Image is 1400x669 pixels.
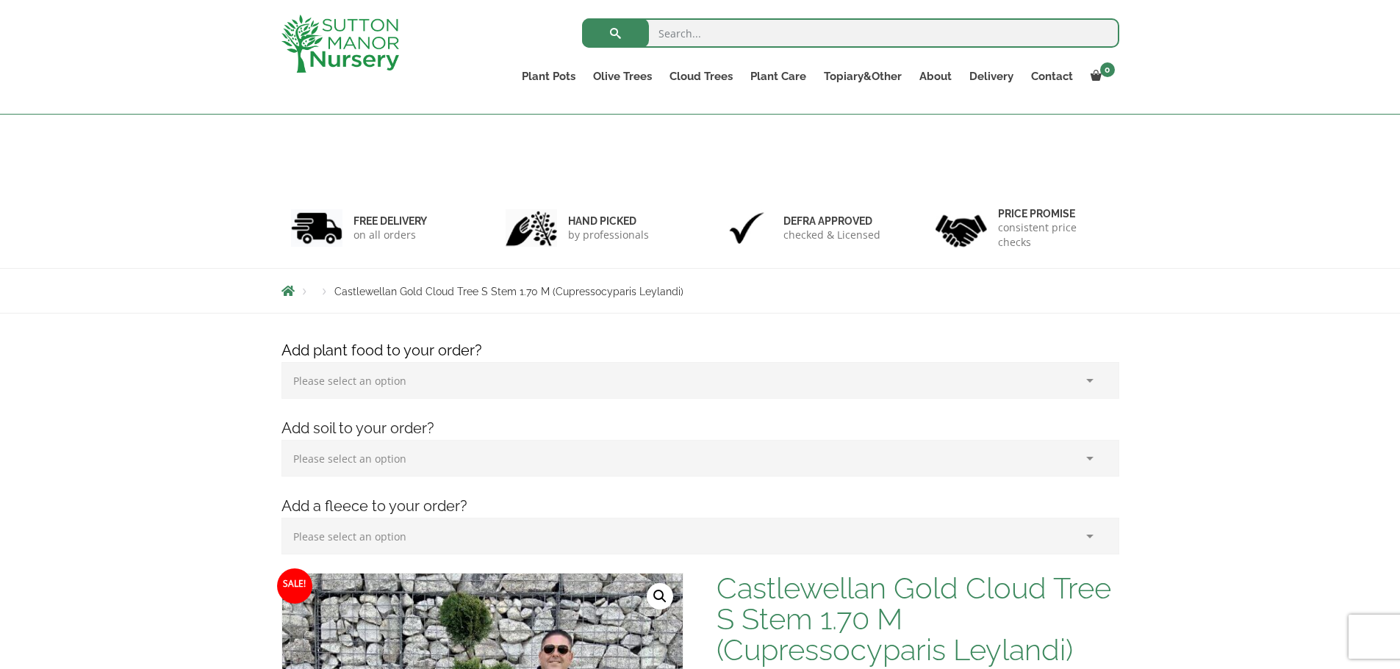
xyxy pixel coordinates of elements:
[291,209,342,247] img: 1.jpg
[334,286,683,297] span: Castlewellan Gold Cloud Tree S Stem 1.70 M (Cupressocyparis Leylandi)
[911,66,961,87] a: About
[582,18,1119,48] input: Search...
[742,66,815,87] a: Plant Care
[961,66,1022,87] a: Delivery
[1082,66,1119,87] a: 0
[353,214,427,228] h6: FREE DELIVERY
[936,206,987,250] img: 4.jpg
[647,583,673,610] a: View full-screen image gallery
[568,228,649,242] p: by professionals
[513,66,584,87] a: Plant Pots
[270,339,1130,362] h4: Add plant food to your order?
[506,209,557,247] img: 2.jpg
[1100,62,1115,77] span: 0
[584,66,661,87] a: Olive Trees
[353,228,427,242] p: on all orders
[998,220,1110,250] p: consistent price checks
[1022,66,1082,87] a: Contact
[815,66,911,87] a: Topiary&Other
[721,209,772,247] img: 3.jpg
[568,214,649,228] h6: hand picked
[281,15,399,73] img: logo
[998,207,1110,220] h6: Price promise
[277,568,312,604] span: Sale!
[717,573,1119,665] h1: Castlewellan Gold Cloud Tree S Stem 1.70 M (Cupressocyparis Leylandi)
[783,214,880,228] h6: Defra approved
[783,228,880,242] p: checked & Licensed
[661,66,742,87] a: Cloud Trees
[270,417,1130,440] h4: Add soil to your order?
[270,495,1130,518] h4: Add a fleece to your order?
[281,285,1119,297] nav: Breadcrumbs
